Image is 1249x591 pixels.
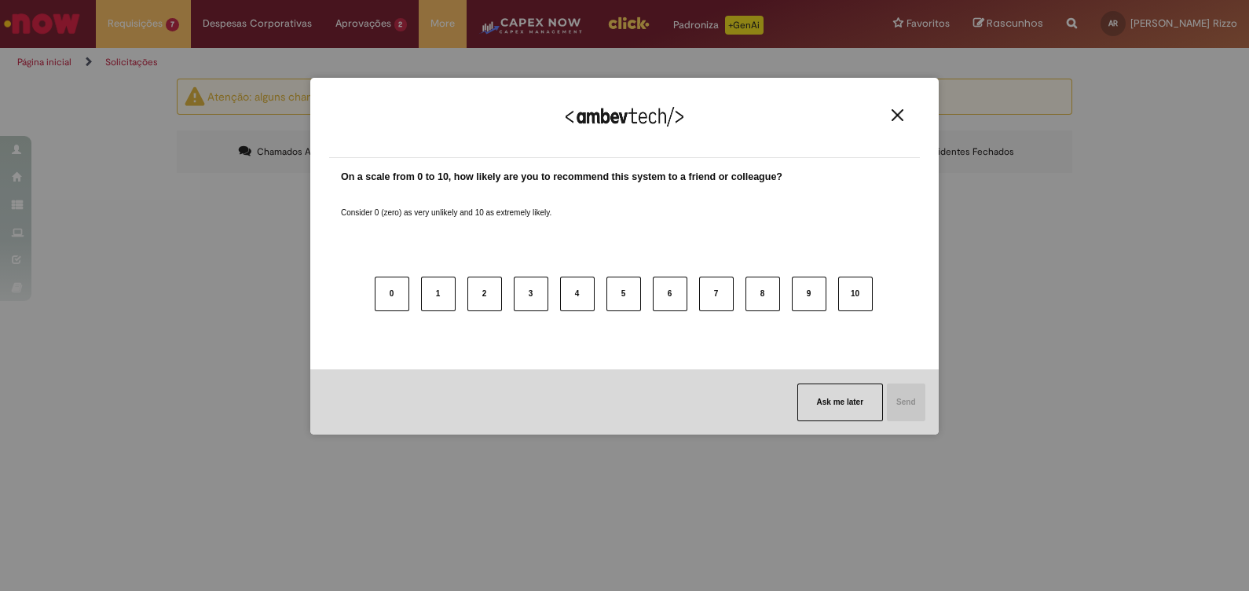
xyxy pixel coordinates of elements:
[341,189,551,218] label: Consider 0 (zero) as very unlikely and 10 as extremely likely.
[838,277,873,311] button: 10
[467,277,502,311] button: 2
[375,277,409,311] button: 0
[887,108,908,122] button: Close
[699,277,734,311] button: 7
[566,107,683,127] img: Logo Ambevtech
[653,277,687,311] button: 6
[792,277,826,311] button: 9
[341,170,782,185] label: On a scale from 0 to 10, how likely are you to recommend this system to a friend or colleague?
[892,109,903,121] img: Close
[606,277,641,311] button: 5
[421,277,456,311] button: 1
[745,277,780,311] button: 8
[560,277,595,311] button: 4
[514,277,548,311] button: 3
[797,384,883,421] button: Ask me later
